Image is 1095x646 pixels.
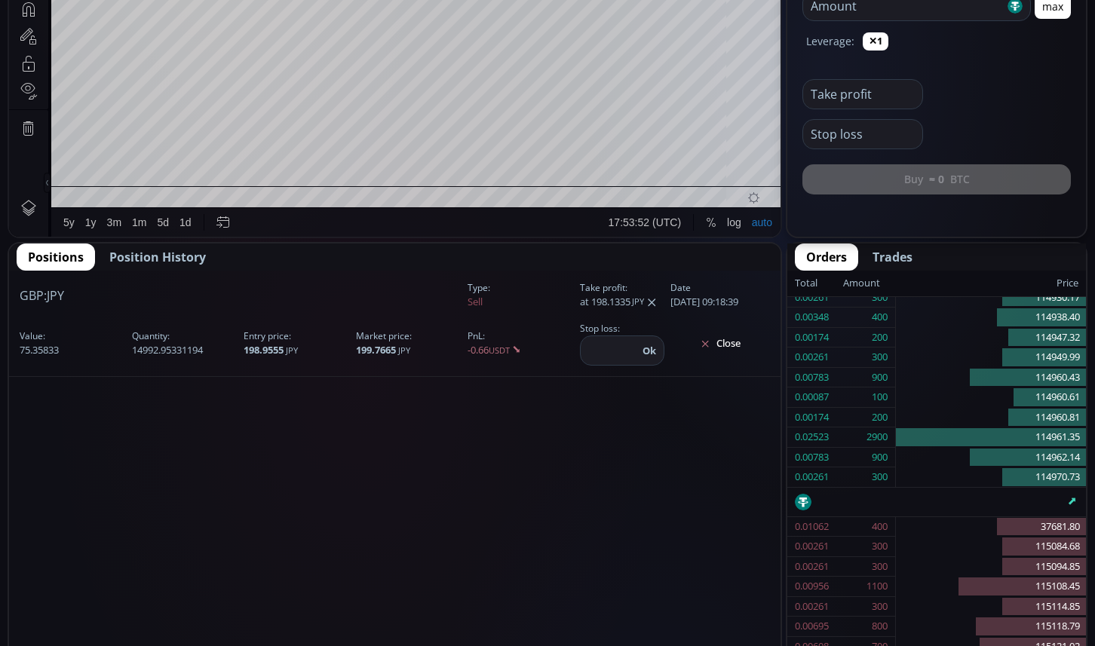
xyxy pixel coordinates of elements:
div: 300 [872,288,888,308]
b: GBP [20,287,44,304]
span: 14992.95331194 [129,323,241,364]
div: H [231,37,238,48]
span: [DATE] 09:18:39 [667,275,773,316]
div: log [718,516,732,528]
div: 115077.62 [354,37,400,48]
div: 115108.45 [896,577,1086,597]
div: 1 [73,35,89,48]
div: 900 [872,448,888,467]
span: Orders [806,248,847,266]
div: 0.00174 [795,408,829,427]
div: 114949.99 [896,347,1086,368]
div: 300 [872,537,888,556]
div: 114947.32 [896,328,1086,348]
div: Compare [204,8,248,20]
div: O [171,37,179,48]
div:  [14,201,26,216]
button: Ok [638,342,661,359]
div: Toggle Percentage [692,507,713,536]
span: 75.35833 [17,323,129,364]
div: 37681.80 [896,517,1086,537]
div: Volume [49,54,81,66]
div: 0.00261 [795,597,829,617]
div: +77.61 (+0.07%) [405,37,478,48]
div: 0.00174 [795,328,829,347]
small: JPY [398,344,410,356]
div: 115084.68 [896,537,1086,557]
div: 114970.73 [896,467,1086,487]
div: Indicators [283,8,329,20]
div: 5y [54,516,66,528]
div: 0.00261 [795,288,829,308]
div: 1y [76,516,87,528]
div: 115094.85 [896,557,1086,577]
div: Toggle Log Scale [713,507,738,536]
div: 0.00695 [795,617,829,636]
small: USDT [489,344,510,356]
div: 800 [872,617,888,636]
div: 1m [123,516,137,528]
label: Leverage: [806,33,854,49]
div: 3m [98,516,112,528]
div: 400 [872,517,888,537]
div: 0.00261 [795,467,829,487]
div: 0.00956 [795,577,829,596]
div: 300 [872,467,888,487]
div: 114960.81 [896,408,1086,428]
div: 2900 [866,427,888,447]
div: C [346,37,354,48]
button: Close [670,332,770,356]
b: 199.7665 [356,343,396,357]
small: JPY [286,344,298,356]
div: 114960.43 [896,368,1086,388]
div: 0.02523 [795,427,829,447]
span: 17:53:52 (UTC) [600,516,672,528]
span: Positions [28,248,84,266]
div: 100 [872,387,888,407]
div: 114938.40 [896,308,1086,328]
div: 0.00783 [795,368,829,387]
div: Bitcoin [89,35,134,48]
div: 0.00348 [795,308,829,327]
div: 19.22 [87,54,112,66]
button: Orders [795,243,858,271]
span: Position History [109,248,206,266]
div: 300 [872,557,888,577]
span: :JPY [20,286,64,305]
div: 5d [149,516,161,528]
div: Hide Drawings Toolbar [35,472,41,492]
div: 300 [872,597,888,617]
div: 200 [872,408,888,427]
button: Trades [861,243,924,271]
span: Sell [465,275,577,316]
div: 114960.61 [896,387,1086,408]
div: 200 [872,328,888,347]
div: 0.00261 [795,537,829,556]
div: BTC [49,35,73,48]
div: 115114.85 [896,597,1086,617]
div: at 198.1335 [580,295,664,310]
div: 115118.79 [896,617,1086,637]
div: Amount [843,274,880,293]
div: 0.00261 [795,557,829,577]
div: Go to [202,507,226,536]
button: Positions [17,243,95,271]
button: 17:53:52 (UTC) [594,507,677,536]
div: 0.01062 [795,517,829,537]
div: 0.00087 [795,387,829,407]
span: -0.66 [465,323,577,364]
div: Total [795,274,843,293]
div: 0.00261 [795,347,829,367]
div: 114961.35 [896,427,1086,448]
div: 114930.17 [896,288,1086,308]
div: 1 m [126,8,140,20]
div: 900 [872,368,888,387]
div: Price [880,274,1078,293]
div: 115127.28 [238,37,284,48]
b: 198.9555 [244,343,284,357]
div: 400 [872,308,888,327]
div: 1100 [866,577,888,596]
div: Toggle Auto Scale [738,507,768,536]
button: ✕1 [863,32,888,51]
small: JPY [632,295,644,308]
